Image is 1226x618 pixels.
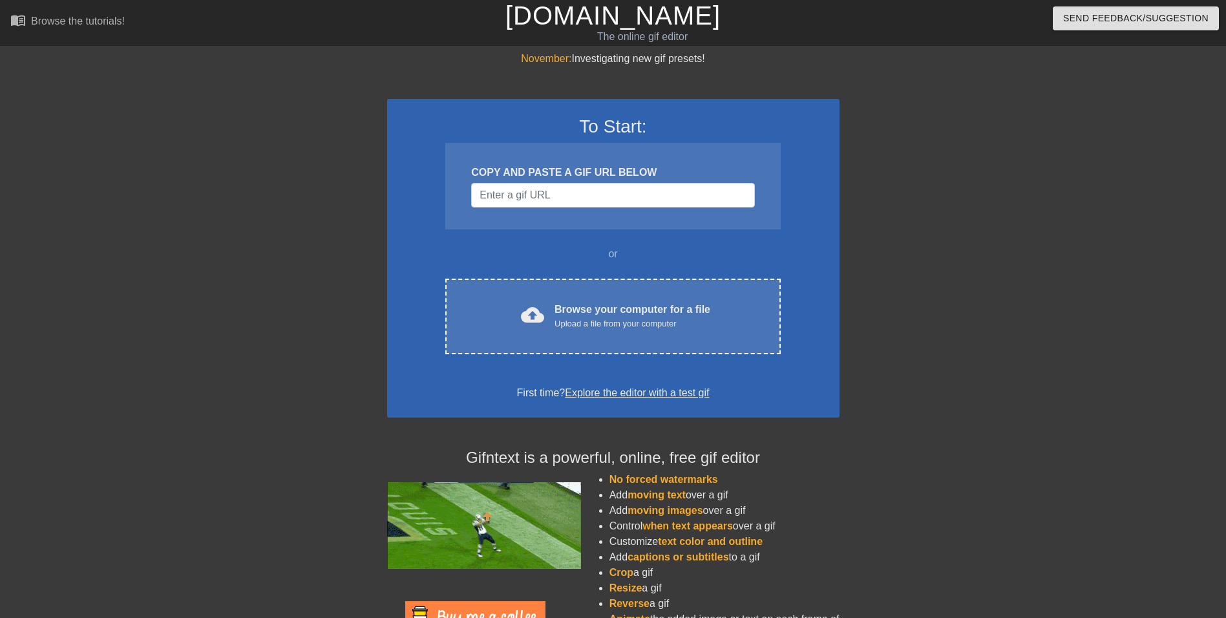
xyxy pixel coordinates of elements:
[471,183,754,208] input: Username
[628,551,728,562] span: captions or subtitles
[642,520,733,531] span: when text appears
[628,489,686,500] span: moving text
[609,565,840,581] li: a gif
[628,505,703,516] span: moving images
[609,518,840,534] li: Control over a gif
[555,302,710,330] div: Browse your computer for a file
[415,29,869,45] div: The online gif editor
[505,1,721,30] a: [DOMAIN_NAME]
[609,582,642,593] span: Resize
[555,317,710,330] div: Upload a file from your computer
[1063,10,1209,27] span: Send Feedback/Suggestion
[387,482,581,569] img: football_small.gif
[609,567,633,578] span: Crop
[471,165,754,180] div: COPY AND PASTE A GIF URL BELOW
[609,474,718,485] span: No forced watermarks
[10,12,26,28] span: menu_book
[387,449,840,467] h4: Gifntext is a powerful, online, free gif editor
[658,536,763,547] span: text color and outline
[421,246,806,262] div: or
[609,549,840,565] li: Add to a gif
[387,51,840,67] div: Investigating new gif presets!
[1053,6,1219,30] button: Send Feedback/Suggestion
[609,534,840,549] li: Customize
[609,596,840,612] li: a gif
[404,385,823,401] div: First time?
[609,487,840,503] li: Add over a gif
[609,581,840,596] li: a gif
[521,53,571,64] span: November:
[521,303,544,326] span: cloud_upload
[565,387,709,398] a: Explore the editor with a test gif
[609,503,840,518] li: Add over a gif
[31,16,125,27] div: Browse the tutorials!
[404,116,823,138] h3: To Start:
[609,598,650,609] span: Reverse
[10,12,125,32] a: Browse the tutorials!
